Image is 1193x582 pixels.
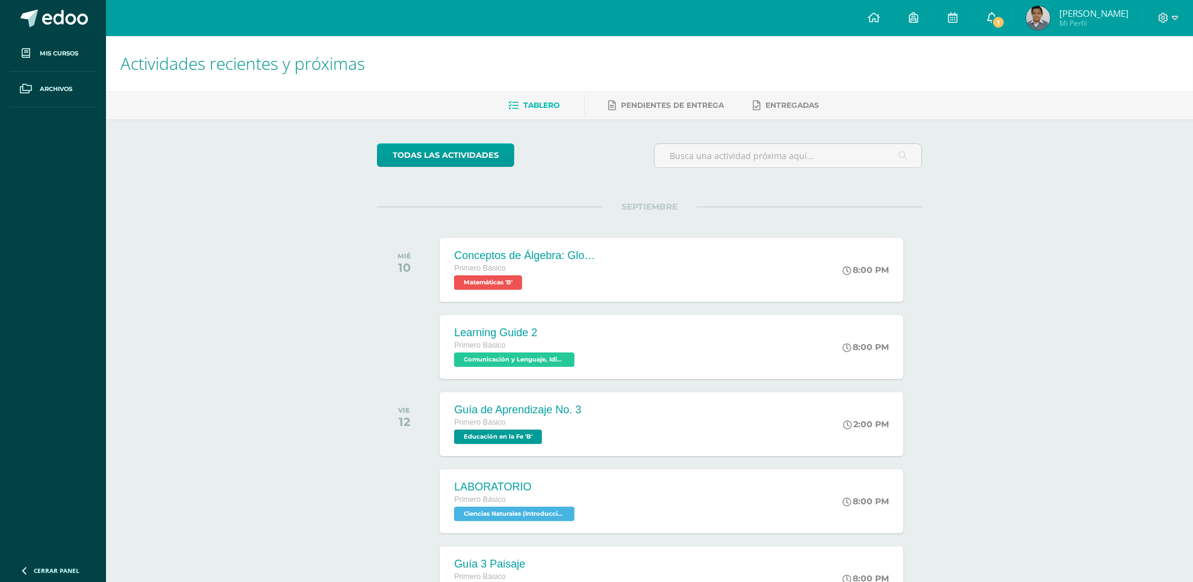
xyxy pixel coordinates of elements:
[454,404,581,416] div: Guía de Aprendizaje No. 3
[454,341,505,349] span: Primero Básico
[120,52,365,75] span: Actividades recientes y próximas
[1059,18,1129,28] span: Mi Perfil
[1059,7,1129,19] span: [PERSON_NAME]
[454,572,505,581] span: Primero Básico
[454,327,578,339] div: Learning Guide 2
[454,430,542,444] span: Educación en la Fe 'B'
[398,415,410,429] div: 12
[398,406,410,415] div: VIE
[454,495,505,504] span: Primero Básico
[766,101,820,110] span: Entregadas
[454,275,522,290] span: Matemáticas 'B'
[454,352,575,367] span: Comunicación y Lenguaje, Idioma Extranjero Inglés 'B'
[621,101,724,110] span: Pendientes de entrega
[992,16,1005,29] span: 1
[753,96,820,115] a: Entregadas
[454,481,578,493] div: LABORATORIO
[40,49,78,58] span: Mis cursos
[454,264,505,272] span: Primero Básico
[397,260,411,275] div: 10
[609,96,724,115] a: Pendientes de entrega
[10,36,96,72] a: Mis cursos
[843,419,889,430] div: 2:00 PM
[454,558,578,571] div: Guía 3 Paisaje
[40,84,72,94] span: Archivos
[1026,6,1050,30] img: 9090122ddd464bb4524921a6a18966bf.png
[843,342,889,352] div: 8:00 PM
[843,496,889,507] div: 8:00 PM
[34,566,79,575] span: Cerrar panel
[524,101,560,110] span: Tablero
[377,143,514,167] a: todas las Actividades
[509,96,560,115] a: Tablero
[454,418,505,427] span: Primero Básico
[454,249,599,262] div: Conceptos de Álgebra: Glosario
[397,252,411,260] div: MIÉ
[454,507,575,521] span: Ciencias Naturales (Introducción a la Biología) 'B'
[10,72,96,107] a: Archivos
[602,201,697,212] span: SEPTIEMBRE
[843,264,889,275] div: 8:00 PM
[655,144,921,167] input: Busca una actividad próxima aquí...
